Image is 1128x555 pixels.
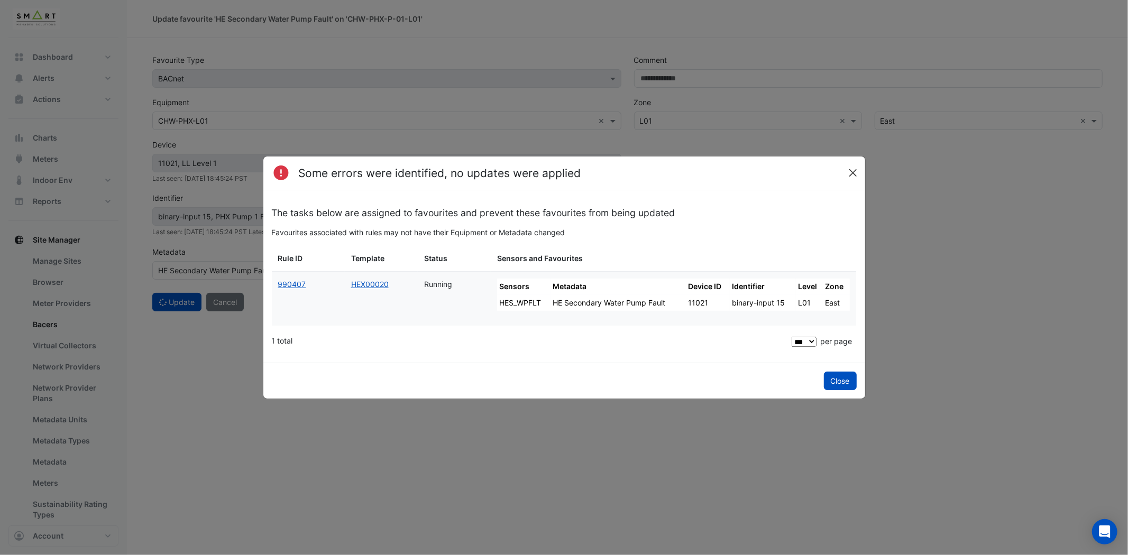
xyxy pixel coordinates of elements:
[497,295,551,311] td: HES_WPFLT
[796,279,823,295] th: Level
[686,279,730,295] th: Device ID
[845,165,861,181] button: Close
[272,328,790,354] div: 1 total
[272,227,857,238] p: Favourites associated with rules may not have their Equipment or Metadata changed
[823,295,850,311] td: East
[821,337,852,346] span: per page
[1092,519,1117,544] div: Open Intercom Messenger
[351,253,384,265] span: Template
[824,372,857,390] button: Close
[278,253,303,265] span: Rule ID
[551,295,686,311] td: HE Secondary Water Pump Fault
[351,280,389,289] a: HEX00020
[686,295,730,311] td: 11021
[424,253,447,265] span: Status
[730,279,796,295] th: Identifier
[424,280,452,289] span: Running
[278,280,306,289] a: 990407
[796,295,823,311] td: L01
[730,295,796,311] td: binary-input 15
[551,279,686,295] th: Metadata
[299,165,581,182] h4: Some errors were identified, no updates were applied
[823,279,850,295] th: Zone
[497,279,551,295] th: Sensors
[497,253,583,265] span: Sensors and Favourites
[272,207,857,218] h5: The tasks below are assigned to favourites and prevent these favourites from being updated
